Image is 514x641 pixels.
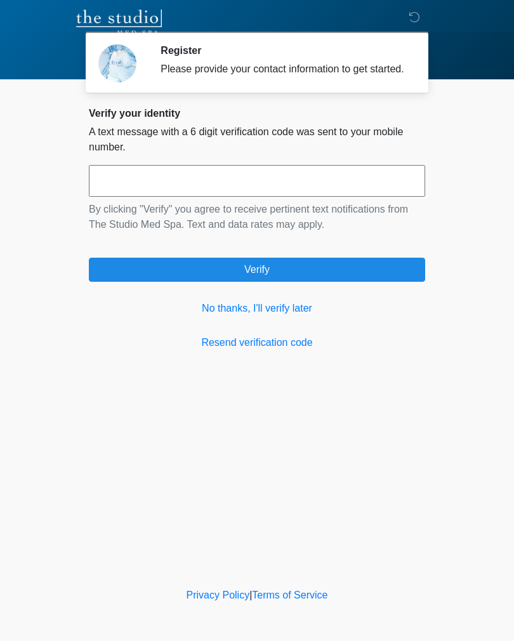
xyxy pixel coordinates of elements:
p: By clicking "Verify" you agree to receive pertinent text notifications from The Studio Med Spa. T... [89,202,425,232]
a: Resend verification code [89,335,425,350]
img: Agent Avatar [98,44,136,83]
h2: Register [161,44,406,56]
a: Terms of Service [252,590,327,600]
a: | [249,590,252,600]
p: A text message with a 6 digit verification code was sent to your mobile number. [89,124,425,155]
a: Privacy Policy [187,590,250,600]
button: Verify [89,258,425,282]
h2: Verify your identity [89,107,425,119]
div: Please provide your contact information to get started. [161,62,406,77]
a: No thanks, I'll verify later [89,301,425,316]
img: The Studio Med Spa Logo [76,10,162,35]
